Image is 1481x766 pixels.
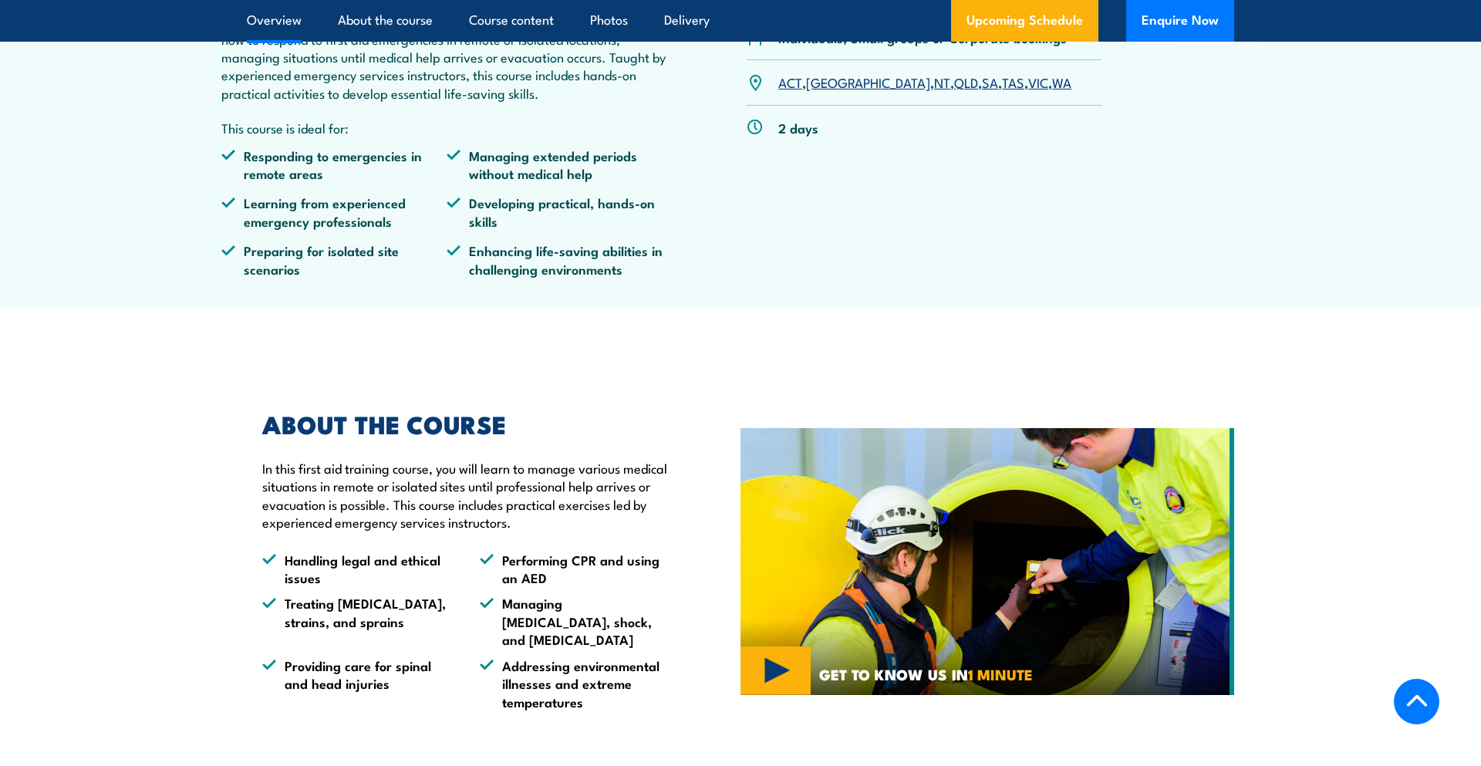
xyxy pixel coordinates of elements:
li: Providing care for spinal and head injuries [262,656,452,710]
a: WA [1052,73,1071,91]
li: Handling legal and ethical issues [262,551,452,587]
a: ACT [778,73,802,91]
li: Performing CPR and using an AED [480,551,670,587]
a: NT [934,73,950,91]
li: Managing extended periods without medical help [447,147,672,183]
li: Developing practical, hands-on skills [447,194,672,230]
p: This course is ideal for: [221,119,672,137]
li: Addressing environmental illnesses and extreme temperatures [480,656,670,710]
li: Preparing for isolated site scenarios [221,241,447,278]
p: , , , , , , , [778,73,1071,91]
li: Treating [MEDICAL_DATA], strains, and sprains [262,594,452,648]
h2: ABOUT THE COURSE [262,413,670,434]
a: VIC [1028,73,1048,91]
p: Individuals, Small groups or Corporate bookings [778,29,1067,46]
p: Our Provide First Aid in Remote or Isolated Site Training Course teaches you how to respond to fi... [221,12,672,102]
li: Learning from experienced emergency professionals [221,194,447,230]
li: Responding to emergencies in remote areas [221,147,447,183]
p: In this first aid training course, you will learn to manage various medical situations in remote ... [262,459,670,531]
a: TAS [1002,73,1024,91]
span: GET TO KNOW US IN [819,667,1033,681]
a: [GEOGRAPHIC_DATA] [806,73,930,91]
li: Managing [MEDICAL_DATA], shock, and [MEDICAL_DATA] [480,594,670,648]
li: Enhancing life-saving abilities in challenging environments [447,241,672,278]
a: SA [982,73,998,91]
a: QLD [954,73,978,91]
strong: 1 MINUTE [968,663,1033,685]
p: 2 days [778,119,818,137]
